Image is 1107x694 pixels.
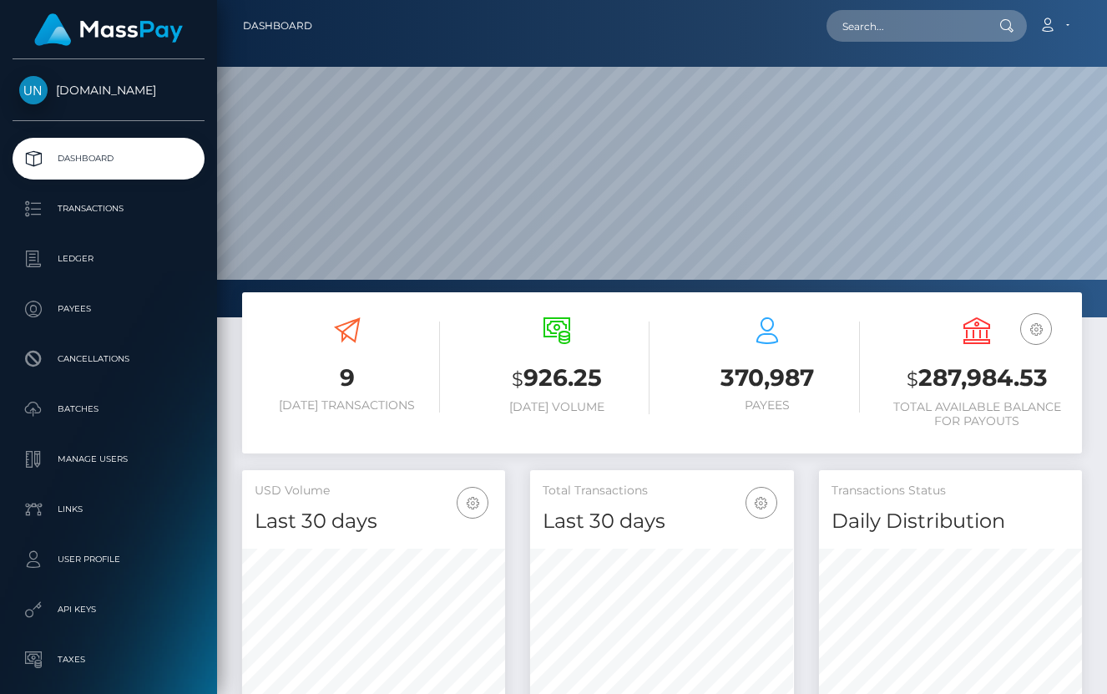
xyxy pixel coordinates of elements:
[34,13,183,46] img: MassPay Logo
[19,397,198,422] p: Batches
[19,347,198,372] p: Cancellations
[13,489,205,530] a: Links
[13,138,205,180] a: Dashboard
[19,76,48,104] img: Unlockt.me
[13,388,205,430] a: Batches
[675,398,860,413] h6: Payees
[255,507,493,536] h4: Last 30 days
[13,338,205,380] a: Cancellations
[255,483,493,499] h5: USD Volume
[13,188,205,230] a: Transactions
[255,362,440,394] h3: 9
[13,238,205,280] a: Ledger
[19,146,198,171] p: Dashboard
[13,83,205,98] span: [DOMAIN_NAME]
[907,367,918,391] small: $
[19,647,198,672] p: Taxes
[543,507,781,536] h4: Last 30 days
[13,438,205,480] a: Manage Users
[826,10,983,42] input: Search...
[19,597,198,622] p: API Keys
[465,362,650,396] h3: 926.25
[19,196,198,221] p: Transactions
[885,362,1070,396] h3: 287,984.53
[19,547,198,572] p: User Profile
[19,296,198,322] p: Payees
[512,367,523,391] small: $
[543,483,781,499] h5: Total Transactions
[19,246,198,271] p: Ledger
[465,400,650,414] h6: [DATE] Volume
[13,639,205,681] a: Taxes
[255,398,440,413] h6: [DATE] Transactions
[13,288,205,330] a: Payees
[675,362,860,394] h3: 370,987
[13,539,205,580] a: User Profile
[885,400,1070,428] h6: Total Available Balance for Payouts
[243,8,312,43] a: Dashboard
[832,483,1069,499] h5: Transactions Status
[19,447,198,472] p: Manage Users
[832,507,1069,536] h4: Daily Distribution
[19,497,198,522] p: Links
[13,589,205,631] a: API Keys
